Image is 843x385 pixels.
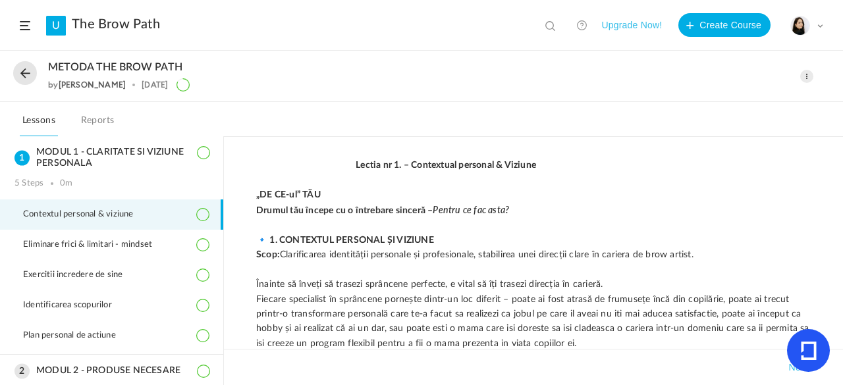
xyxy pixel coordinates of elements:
p: Fiecare specialist în sprâncene pornește dintr-un loc diferit – poate ai fost atrasă de frumusețe... [256,292,811,351]
a: U [46,16,66,36]
a: The Brow Path [72,16,160,32]
p: Înainte să înveți să trasezi sprâncene perfecte, e vital să îți trasezi direcția în carieră. [256,277,811,292]
span: Exercitii incredere de sine [23,270,139,280]
h3: MODUL 1 - CLARITATE SI VIZIUNE PERSONALA [14,147,209,169]
strong: Lectia nr 1. – Contextual personal & Viziune [356,161,536,170]
p: Clarificarea identității personale și profesionale, stabilirea unei direcții clare în cariera de ... [256,247,811,262]
a: [PERSON_NAME] [59,80,126,90]
span: Plan personal de actiune [23,330,132,341]
em: Pentru ce fac asta? [433,203,509,216]
img: poza-profil.jpg [791,16,809,35]
strong: „DE CE-ul” TĂU [256,190,321,199]
span: METODA THE BROW PATH [48,61,182,74]
div: 5 Steps [14,178,43,189]
button: Next [786,359,811,375]
strong: 🔹 1. CONTEXTUL PERSONAL ȘI VIZIUNE [256,236,434,245]
a: Lessons [20,112,58,137]
strong: Drumul tău începe cu o întrebare sinceră – [256,206,509,215]
h3: MODUL 2 - PRODUSE NECESARE [14,365,209,376]
div: [DATE] [142,80,168,90]
span: Identificarea scopurilor [23,300,128,311]
span: Contextul personal & viziune [23,209,150,220]
button: Create Course [678,13,771,37]
div: by [48,80,126,90]
strong: Scop: [256,250,280,259]
a: Reports [78,112,117,137]
div: 0m [60,178,72,189]
span: Eliminare frici & limitari - mindset [23,240,169,250]
button: Upgrade Now! [601,13,662,37]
